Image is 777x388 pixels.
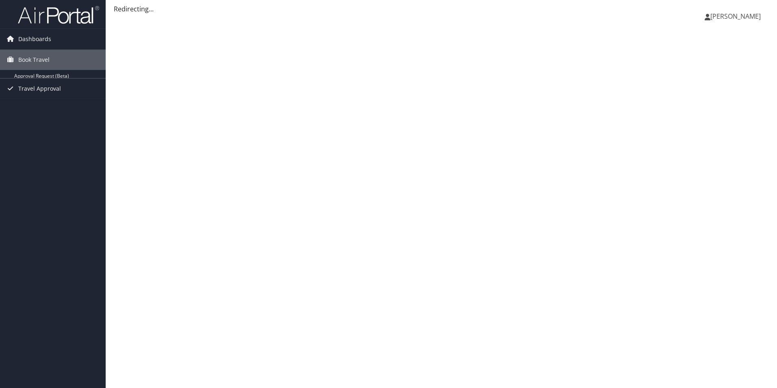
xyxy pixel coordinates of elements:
[114,4,769,14] div: Redirecting...
[705,4,769,28] a: [PERSON_NAME]
[18,29,51,49] span: Dashboards
[18,78,61,99] span: Travel Approval
[18,5,99,24] img: airportal-logo.png
[18,50,50,70] span: Book Travel
[710,12,761,21] span: [PERSON_NAME]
